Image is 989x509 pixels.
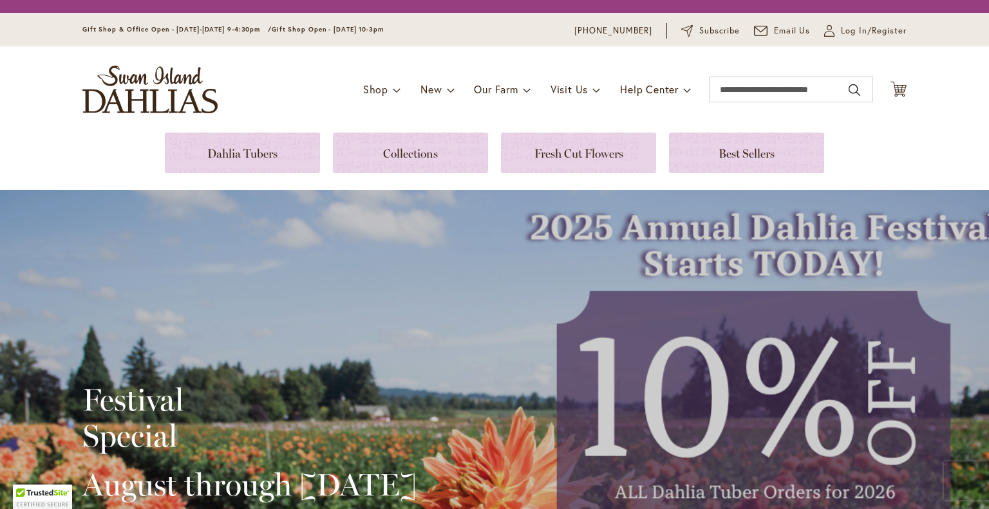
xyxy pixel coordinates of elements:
span: New [420,82,442,96]
a: store logo [82,66,218,113]
span: Gift Shop Open - [DATE] 10-3pm [272,25,384,33]
a: Log In/Register [824,24,907,37]
a: [PHONE_NUMBER] [574,24,652,37]
h2: August through [DATE] [82,467,417,503]
span: Log In/Register [841,24,907,37]
span: Subscribe [699,24,740,37]
span: Email Us [774,24,811,37]
span: Shop [363,82,388,96]
span: Gift Shop & Office Open - [DATE]-[DATE] 9-4:30pm / [82,25,272,33]
span: Visit Us [551,82,588,96]
button: Search [849,80,860,100]
span: Our Farm [474,82,518,96]
span: Help Center [620,82,679,96]
a: Email Us [754,24,811,37]
a: Subscribe [681,24,740,37]
h2: Festival Special [82,382,417,454]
